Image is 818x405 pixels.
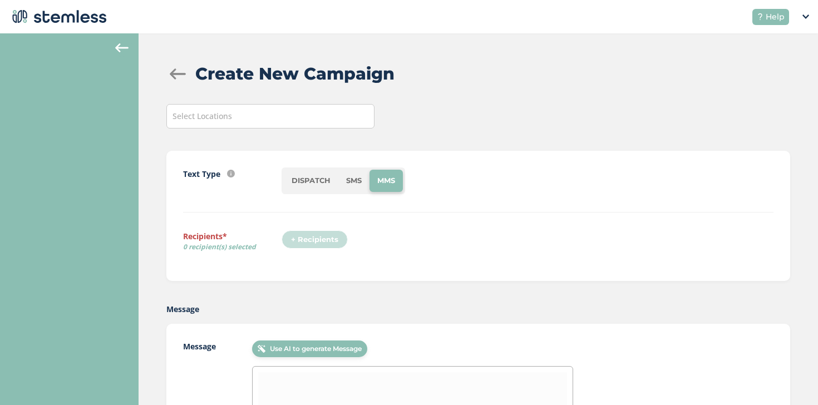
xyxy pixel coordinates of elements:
[195,61,395,86] h2: Create New Campaign
[183,168,220,180] label: Text Type
[166,303,199,315] label: Message
[183,230,282,256] label: Recipients*
[369,170,403,192] li: MMS
[270,344,362,354] span: Use AI to generate Message
[762,352,818,405] iframe: Chat Widget
[284,170,338,192] li: DISPATCH
[115,43,129,52] img: icon-arrow-back-accent-c549486e.svg
[183,242,282,252] span: 0 recipient(s) selected
[252,340,367,357] button: Use AI to generate Message
[227,170,235,177] img: icon-info-236977d2.svg
[757,13,763,20] img: icon-help-white-03924b79.svg
[802,14,809,19] img: icon_down-arrow-small-66adaf34.svg
[9,6,107,28] img: logo-dark-0685b13c.svg
[766,11,785,23] span: Help
[173,111,232,121] span: Select Locations
[338,170,369,192] li: SMS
